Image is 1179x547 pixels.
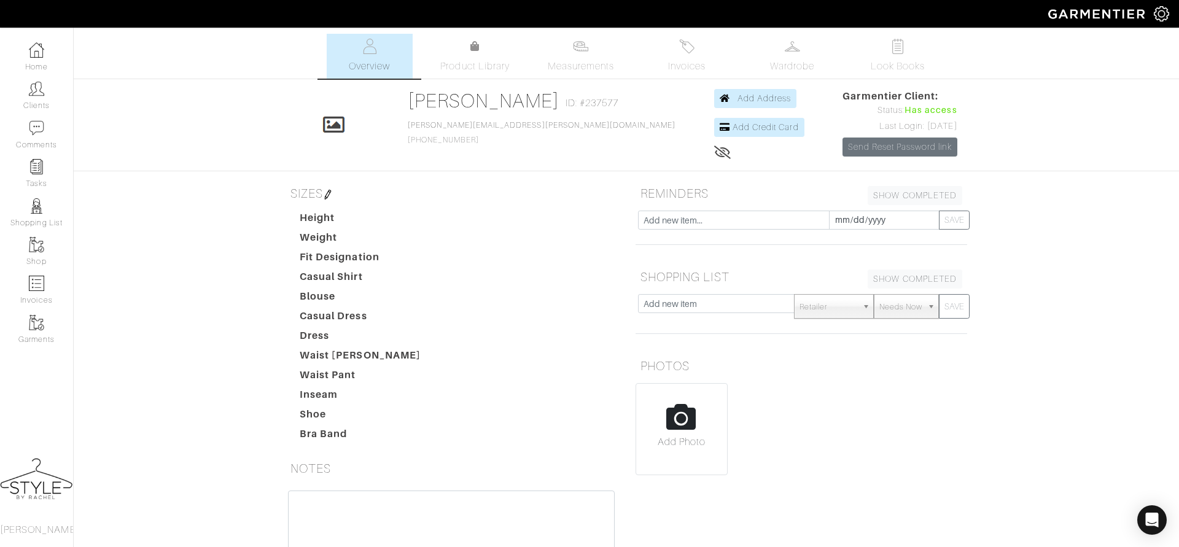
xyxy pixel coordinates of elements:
dt: Dress [290,328,430,348]
h5: REMINDERS [636,181,967,206]
img: basicinfo-40fd8af6dae0f16599ec9e87c0ef1c0a1fdea2edbe929e3d69a839185d80c458.svg [362,39,377,54]
span: Add Address [737,93,792,103]
a: Add Credit Card [714,118,804,137]
dt: Casual Shirt [290,270,430,289]
div: Open Intercom Messenger [1137,505,1167,535]
button: SAVE [939,211,970,230]
img: garmentier-logo-header-white-b43fb05a5012e4ada735d5af1a66efaba907eab6374d6393d1fbf88cb4ef424d.png [1042,3,1154,25]
img: wardrobe-487a4870c1b7c33e795ec22d11cfc2ed9d08956e64fb3008fe2437562e282088.svg [785,39,800,54]
img: measurements-466bbee1fd09ba9460f595b01e5d73f9e2bff037440d3c8f018324cb6cdf7a4a.svg [573,39,588,54]
span: Retailer [800,295,857,319]
button: SAVE [939,294,970,319]
dt: Shoe [290,407,430,427]
dt: Waist Pant [290,368,430,387]
h5: NOTES [286,456,617,481]
img: comment-icon-a0a6a9ef722e966f86d9cbdc48e553b5cf19dbc54f86b18d962a5391bc8f6eb6.png [29,120,44,136]
div: Status: [842,104,957,117]
a: Wardrobe [749,34,835,79]
img: dashboard-icon-dbcd8f5a0b271acd01030246c82b418ddd0df26cd7fceb0bd07c9910d44c42f6.png [29,42,44,58]
a: [PERSON_NAME] [408,90,559,112]
dt: Height [290,211,430,230]
img: gear-icon-white-bd11855cb880d31180b6d7d6211b90ccbf57a29d726f0c71d8c61bd08dd39cc2.png [1154,6,1169,21]
dt: Bra Band [290,427,430,446]
span: Overview [349,59,390,74]
img: reminder-icon-8004d30b9f0a5d33ae49ab947aed9ed385cf756f9e5892f1edd6e32f2345188e.png [29,159,44,174]
img: garments-icon-b7da505a4dc4fd61783c78ac3ca0ef83fa9d6f193b1c9dc38574b1d14d53ca28.png [29,315,44,330]
span: Measurements [548,59,615,74]
h5: PHOTOS [636,354,967,378]
img: garments-icon-b7da505a4dc4fd61783c78ac3ca0ef83fa9d6f193b1c9dc38574b1d14d53ca28.png [29,237,44,252]
img: orders-icon-0abe47150d42831381b5fb84f609e132dff9fe21cb692f30cb5eec754e2cba89.png [29,276,44,291]
img: stylists-icon-eb353228a002819b7ec25b43dbf5f0378dd9e0616d9560372ff212230b889e62.png [29,198,44,214]
span: Has access [905,104,957,117]
a: SHOW COMPLETED [868,270,962,289]
a: Add Address [714,89,797,108]
span: Invoices [668,59,706,74]
a: Measurements [538,34,625,79]
img: orders-27d20c2124de7fd6de4e0e44c1d41de31381a507db9b33961299e4e07d508b8c.svg [679,39,695,54]
a: [PERSON_NAME][EMAIL_ADDRESS][PERSON_NAME][DOMAIN_NAME] [408,121,675,130]
span: Needs Now [879,295,922,319]
span: Add Credit Card [733,122,799,132]
a: Send Reset Password link [842,138,957,157]
input: Add new item... [638,211,830,230]
a: Invoices [644,34,730,79]
h5: SIZES [286,181,617,206]
a: SHOW COMPLETED [868,186,962,205]
dt: Inseam [290,387,430,407]
h5: SHOPPING LIST [636,265,967,289]
dt: Weight [290,230,430,250]
img: todo-9ac3debb85659649dc8f770b8b6100bb5dab4b48dedcbae339e5042a72dfd3cc.svg [890,39,906,54]
img: pen-cf24a1663064a2ec1b9c1bd2387e9de7a2fa800b781884d57f21acf72779bad2.png [323,190,333,200]
span: [PHONE_NUMBER] [408,121,675,144]
dt: Fit Designation [290,250,430,270]
a: Look Books [855,34,941,79]
span: Product Library [440,59,510,74]
span: Garmentier Client: [842,89,957,104]
dt: Casual Dress [290,309,430,328]
img: clients-icon-6bae9207a08558b7cb47a8932f037763ab4055f8c8b6bfacd5dc20c3e0201464.png [29,81,44,96]
span: Wardrobe [770,59,814,74]
a: Product Library [432,39,518,74]
dt: Blouse [290,289,430,309]
a: Overview [327,34,413,79]
span: Look Books [871,59,925,74]
div: Last Login: [DATE] [842,120,957,133]
input: Add new item [638,294,795,313]
dt: Waist [PERSON_NAME] [290,348,430,368]
span: ID: #237577 [566,96,619,111]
